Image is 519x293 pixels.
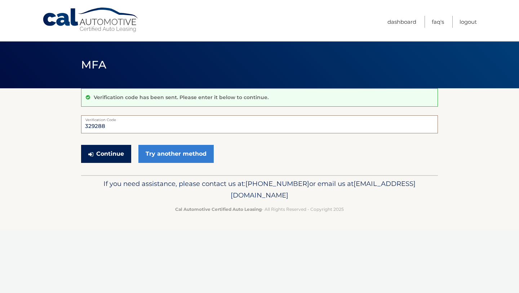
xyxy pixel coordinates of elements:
[86,205,433,213] p: - All Rights Reserved - Copyright 2025
[138,145,214,163] a: Try another method
[175,207,262,212] strong: Cal Automotive Certified Auto Leasing
[42,7,139,33] a: Cal Automotive
[245,179,309,188] span: [PHONE_NUMBER]
[81,58,106,71] span: MFA
[86,178,433,201] p: If you need assistance, please contact us at: or email us at
[432,16,444,28] a: FAQ's
[81,115,438,121] label: Verification Code
[81,145,131,163] button: Continue
[231,179,416,199] span: [EMAIL_ADDRESS][DOMAIN_NAME]
[81,115,438,133] input: Verification Code
[387,16,416,28] a: Dashboard
[460,16,477,28] a: Logout
[94,94,269,101] p: Verification code has been sent. Please enter it below to continue.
